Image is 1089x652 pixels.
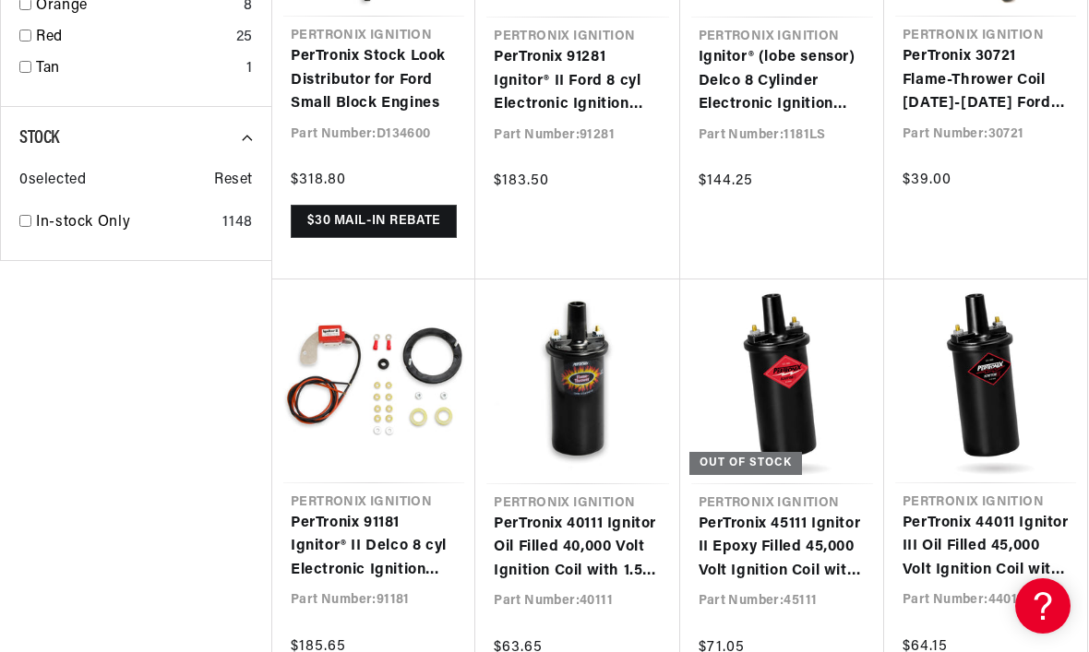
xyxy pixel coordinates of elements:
[236,26,253,50] div: 25
[903,512,1069,583] a: PerTronix 44011 Ignitor III Oil Filled 45,000 Volt Ignition Coil with 0.32 Ohms Resistance in Black
[19,129,59,148] span: Stock
[494,46,661,117] a: PerTronix 91281 Ignitor® II Ford 8 cyl Electronic Ignition Conversion Kit
[494,513,661,584] a: PerTronix 40111 Ignitor Oil Filled 40,000 Volt Ignition Coil with 1.5 Ohms Resistance in Black
[19,169,86,193] span: 0 selected
[291,512,457,583] a: PerTronix 91181 Ignitor® II Delco 8 cyl Electronic Ignition Conversion Kit
[699,513,866,584] a: PerTronix 45111 Ignitor II Epoxy Filled 45,000 Volt Ignition Coil with 0.6 Ohms Resistance in Black
[36,211,215,235] a: In-stock Only
[291,45,457,116] a: PerTronix Stock Look Distributor for Ford Small Block Engines
[903,45,1069,116] a: PerTronix 30721 Flame-Thrower Coil [DATE]-[DATE] Ford 4.6L/5.4L/6.8L 2- Valve COP (coil on plug)
[36,57,239,81] a: Tan
[36,26,229,50] a: Red
[222,211,253,235] div: 1148
[699,46,866,117] a: Ignitor® (lobe sensor) Delco 8 Cylinder Electronic Ignition Conversion Kit
[214,169,253,193] span: Reset
[246,57,253,81] div: 1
